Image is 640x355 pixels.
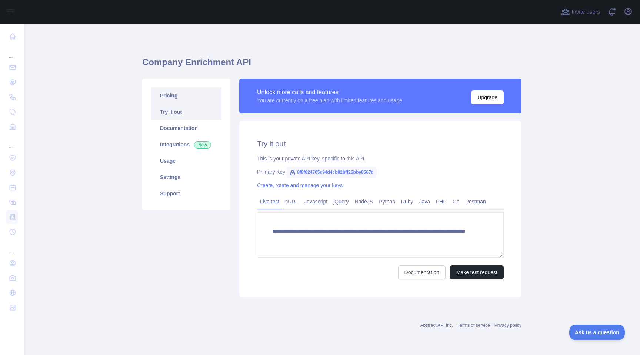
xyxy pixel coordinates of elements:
button: Invite users [560,6,601,18]
div: ... [6,135,18,150]
a: jQuery [330,196,351,208]
a: Pricing [151,87,221,104]
a: Privacy policy [494,323,521,328]
a: Usage [151,153,221,169]
a: Create, rotate and manage your keys [257,182,343,188]
a: Try it out [151,104,221,120]
a: Postman [463,196,489,208]
a: Documentation [151,120,221,136]
div: You are currently on a free plan with limited features and usage [257,97,402,104]
a: Documentation [398,265,446,279]
span: Invite users [571,8,600,16]
a: Live test [257,196,282,208]
div: Primary Key: [257,168,504,176]
a: Settings [151,169,221,185]
h1: Company Enrichment API [142,56,521,74]
a: Javascript [301,196,330,208]
h2: Try it out [257,139,504,149]
div: This is your private API key, specific to this API. [257,155,504,162]
div: ... [6,240,18,255]
a: NodeJS [351,196,376,208]
iframe: Toggle Customer Support [569,325,625,340]
span: 8f8f824705c94d4cb82bff26bbe8567d [287,167,377,178]
button: Make test request [450,265,504,279]
a: Go [450,196,463,208]
a: Java [416,196,433,208]
a: Ruby [398,196,416,208]
a: Python [376,196,398,208]
a: cURL [282,196,301,208]
button: Upgrade [471,90,504,104]
div: ... [6,44,18,59]
a: Terms of service [457,323,490,328]
span: New [194,141,211,149]
a: Abstract API Inc. [420,323,453,328]
div: Unlock more calls and features [257,88,402,97]
a: Support [151,185,221,202]
a: Integrations New [151,136,221,153]
a: PHP [433,196,450,208]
